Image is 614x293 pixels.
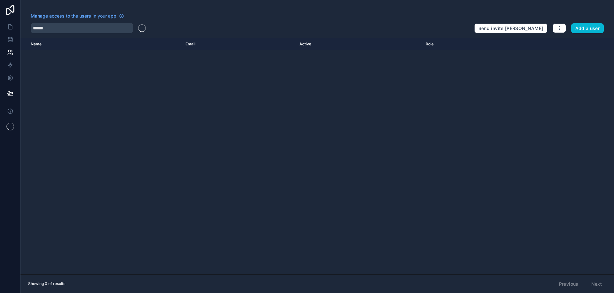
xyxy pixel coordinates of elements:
span: Manage access to the users in your app [31,13,116,19]
th: Name [20,38,182,50]
th: Active [295,38,421,50]
a: Manage access to the users in your app [31,13,124,19]
button: Add a user [571,23,604,34]
span: Showing 0 of results [28,281,65,286]
div: scrollable content [20,38,614,274]
th: Role [422,38,523,50]
th: Email [182,38,295,50]
button: Send invite [PERSON_NAME] [474,23,547,34]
